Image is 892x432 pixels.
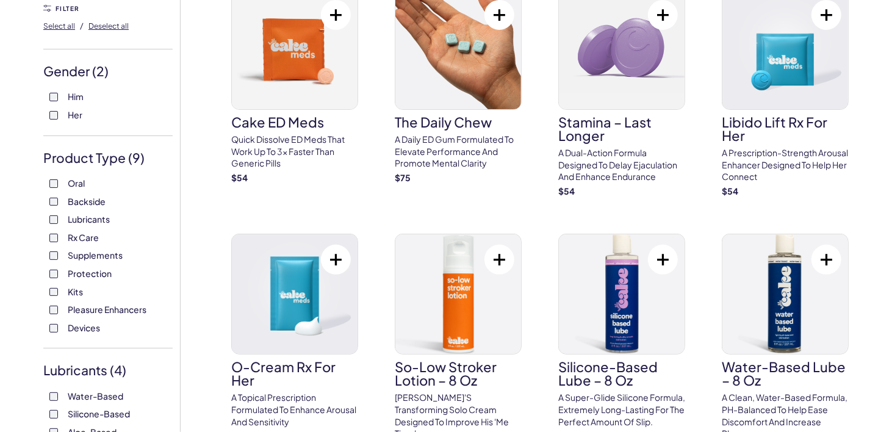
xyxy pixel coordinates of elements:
[68,107,82,123] span: Her
[395,115,522,129] h3: The Daily Chew
[395,360,522,387] h3: So-Low Stroker Lotion – 8 oz
[49,306,58,314] input: Pleasure Enhancers
[88,16,129,35] button: Deselect all
[49,324,58,333] input: Devices
[395,172,411,183] strong: $ 75
[68,229,99,245] span: Rx Care
[558,185,575,196] strong: $ 54
[558,360,685,387] h3: Silicone-Based Lube – 8 oz
[68,388,123,404] span: Water-Based
[68,320,100,336] span: Devices
[232,234,358,354] img: O-Cream Rx for Her
[49,392,58,401] input: Water-Based
[68,301,146,317] span: Pleasure Enhancers
[49,288,58,297] input: Kits
[68,265,112,281] span: Protection
[68,211,110,227] span: Lubricants
[68,88,84,104] span: Him
[231,360,358,387] h3: O-Cream Rx for Her
[722,147,849,183] p: A prescription-strength arousal enhancer designed to help her connect
[558,392,685,428] p: A super-glide silicone formula, extremely long-lasting for the perfect amount of slip.
[68,193,106,209] span: Backside
[231,392,358,428] p: A topical prescription formulated to enhance arousal and sensitivity
[722,185,738,196] strong: $ 54
[558,115,685,142] h3: Stamina – Last Longer
[68,406,130,422] span: Silicone-Based
[68,284,83,300] span: Kits
[49,234,58,242] input: Rx Care
[68,175,85,191] span: Oral
[722,115,849,142] h3: Libido Lift Rx For Her
[49,93,58,101] input: Him
[231,115,358,129] h3: Cake ED Meds
[49,198,58,206] input: Backside
[88,21,129,31] span: Deselect all
[43,21,75,31] span: Select all
[395,234,521,354] img: So-Low Stroker Lotion – 8 oz
[231,172,248,183] strong: $ 54
[49,251,58,260] input: Supplements
[68,247,123,263] span: Supplements
[559,234,685,354] img: Silicone-Based Lube – 8 oz
[395,134,522,170] p: A Daily ED Gum Formulated To Elevate Performance And Promote Mental Clarity
[558,147,685,183] p: A dual-action formula designed to delay ejaculation and enhance endurance
[49,270,58,278] input: Protection
[49,111,58,120] input: Her
[43,16,75,35] button: Select all
[80,20,84,31] span: /
[49,215,58,224] input: Lubricants
[722,360,849,387] h3: Water-Based Lube – 8 oz
[231,134,358,170] p: Quick dissolve ED Meds that work up to 3x faster than generic pills
[49,410,58,419] input: Silicone-Based
[722,234,848,354] img: Water-Based Lube – 8 oz
[49,179,58,188] input: Oral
